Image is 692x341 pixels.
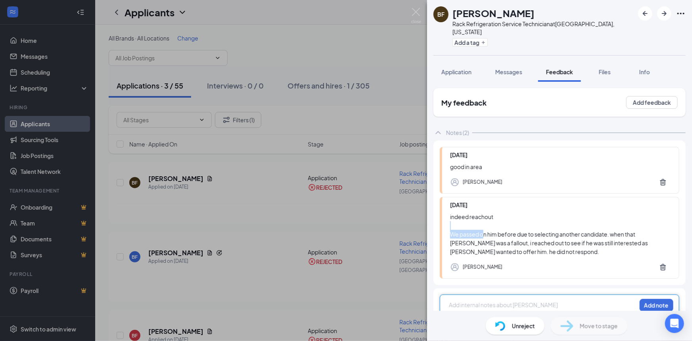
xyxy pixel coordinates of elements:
[640,9,650,18] svg: ArrowLeftNew
[639,68,650,75] span: Info
[481,40,486,45] svg: Plus
[665,314,684,333] div: Open Intercom Messenger
[450,162,671,171] div: good in area
[546,68,573,75] span: Feedback
[659,9,669,18] svg: ArrowRight
[441,68,472,75] span: Application
[676,9,686,18] svg: Ellipses
[450,212,671,256] div: indeed reachout We passed on him before due to selecting another candidate. when that [PERSON_NAM...
[580,322,618,330] span: Move to stage
[626,96,678,109] button: Add feedback
[463,263,502,271] div: [PERSON_NAME]
[450,151,468,158] span: [DATE]
[446,129,469,137] div: Notes (2)
[655,174,671,190] button: Trash
[640,299,673,312] button: Add note
[452,38,488,46] button: PlusAdd a tag
[495,68,522,75] span: Messages
[441,98,487,108] h2: My feedback
[638,6,652,21] button: ArrowLeftNew
[659,178,667,186] svg: Trash
[599,68,611,75] span: Files
[452,20,634,36] div: Rack Refrigeration Service Technician at [GEOGRAPHIC_DATA], [US_STATE]
[450,177,460,187] svg: Profile
[512,322,535,330] span: Unreject
[433,128,443,137] svg: ChevronUp
[659,263,667,271] svg: Trash
[450,201,468,208] span: [DATE]
[450,262,460,272] svg: Profile
[437,10,445,18] div: BF
[463,178,502,186] div: [PERSON_NAME]
[657,6,671,21] button: ArrowRight
[655,259,671,275] button: Trash
[452,6,535,20] h1: [PERSON_NAME]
